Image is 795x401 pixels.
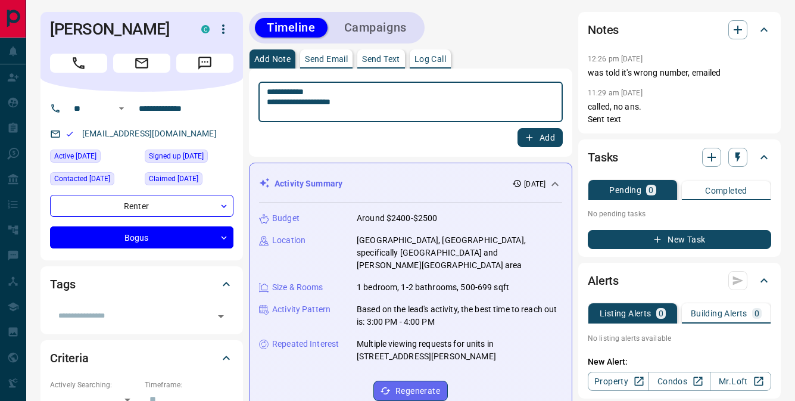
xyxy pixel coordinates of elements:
button: New Task [588,230,771,249]
p: Repeated Interest [272,338,339,350]
p: No listing alerts available [588,333,771,344]
div: condos.ca [201,25,210,33]
p: 0 [755,309,759,318]
p: Size & Rooms [272,281,323,294]
p: Pending [609,186,641,194]
div: Fri Sep 05 2025 [50,150,139,166]
a: Property [588,372,649,391]
p: 1 bedroom, 1-2 bathrooms, 500-699 sqft [357,281,509,294]
button: Timeline [255,18,328,38]
p: New Alert: [588,356,771,368]
a: Condos [649,372,710,391]
p: Multiple viewing requests for units in [STREET_ADDRESS][PERSON_NAME] [357,338,562,363]
button: Open [213,308,229,325]
p: [DATE] [524,179,545,189]
p: 0 [649,186,653,194]
p: 12:26 pm [DATE] [588,55,643,63]
p: Around $2400-$2500 [357,212,437,225]
h2: Tags [50,275,75,294]
p: 0 [659,309,663,318]
p: No pending tasks [588,205,771,223]
span: Contacted [DATE] [54,173,110,185]
p: Activity Summary [275,178,342,190]
p: Activity Pattern [272,303,331,316]
h1: [PERSON_NAME] [50,20,183,39]
button: Open [114,101,129,116]
p: 11:29 am [DATE] [588,89,643,97]
h2: Tasks [588,148,618,167]
p: Log Call [414,55,446,63]
p: Building Alerts [691,309,747,318]
span: Claimed [DATE] [149,173,198,185]
p: Location [272,234,305,247]
p: Listing Alerts [600,309,651,318]
p: was told it's wrong number, emailed [588,67,771,79]
div: Notes [588,15,771,44]
p: Send Email [305,55,348,63]
span: Message [176,54,233,73]
div: Mon Sep 08 2025 [145,172,233,189]
p: Add Note [254,55,291,63]
span: Email [113,54,170,73]
button: Campaigns [332,18,419,38]
p: Budget [272,212,300,225]
div: Alerts [588,266,771,295]
p: Send Text [362,55,400,63]
a: Mr.Loft [710,372,771,391]
h2: Notes [588,20,619,39]
span: Active [DATE] [54,150,96,162]
div: Tags [50,270,233,299]
p: called, no ans. Sent text [588,101,771,126]
div: Bogus [50,226,233,248]
div: Activity Summary[DATE] [259,173,562,195]
span: Call [50,54,107,73]
p: Actively Searching: [50,380,139,390]
svg: Email Valid [66,130,74,138]
p: Timeframe: [145,380,233,390]
p: [GEOGRAPHIC_DATA], [GEOGRAPHIC_DATA], specifically [GEOGRAPHIC_DATA] and [PERSON_NAME][GEOGRAPHIC... [357,234,562,272]
h2: Alerts [588,271,619,290]
div: Tasks [588,143,771,172]
button: Regenerate [373,381,448,401]
h2: Criteria [50,349,89,368]
div: Renter [50,195,233,217]
span: Signed up [DATE] [149,150,204,162]
p: Completed [705,186,747,195]
div: Sat Feb 03 2018 [145,150,233,166]
button: Add [517,128,563,147]
a: [EMAIL_ADDRESS][DOMAIN_NAME] [82,129,217,138]
div: Criteria [50,344,233,372]
p: Based on the lead's activity, the best time to reach out is: 3:00 PM - 4:00 PM [357,303,562,328]
div: Mon Sep 08 2025 [50,172,139,189]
